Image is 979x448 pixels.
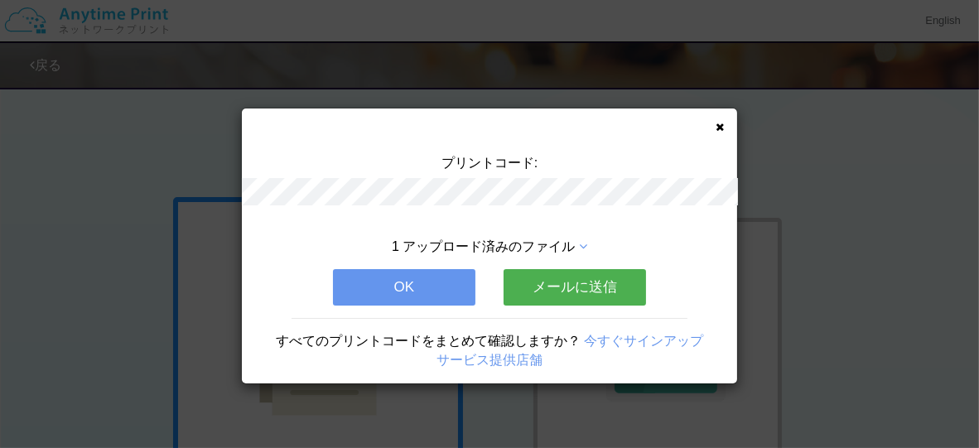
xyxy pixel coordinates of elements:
span: 1 アップロード済みのファイル [392,239,575,253]
span: プリントコード: [441,156,538,170]
a: 今すぐサインアップ [584,334,703,348]
a: サービス提供店舗 [436,353,543,367]
button: メールに送信 [504,269,646,306]
span: すべてのプリントコードをまとめて確認しますか？ [276,334,581,348]
button: OK [333,269,475,306]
